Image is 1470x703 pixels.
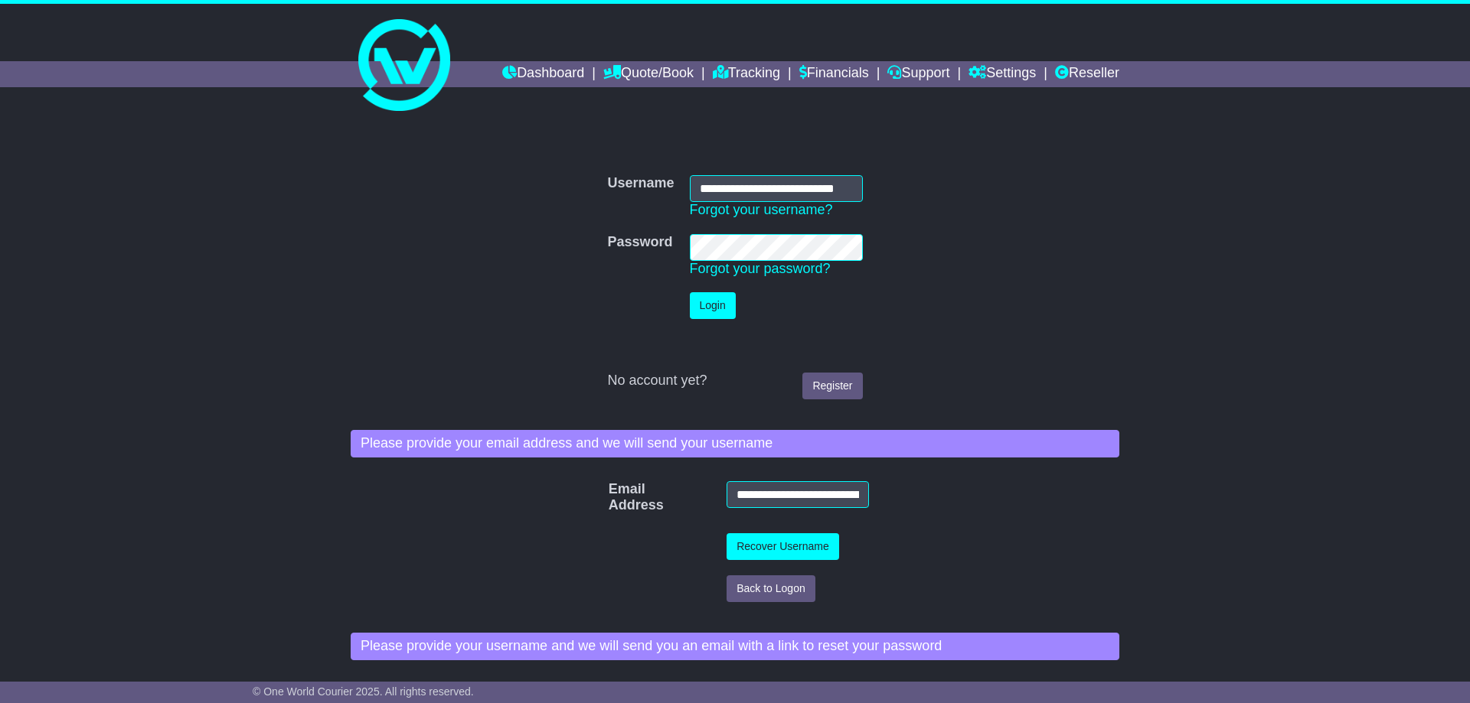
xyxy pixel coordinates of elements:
a: Settings [969,61,1036,87]
a: Support [887,61,949,87]
button: Recover Username [727,533,839,560]
div: Please provide your username and we will send you an email with a link to reset your password [351,633,1119,660]
label: Password [607,234,672,251]
a: Forgot your username? [690,202,833,217]
a: Financials [799,61,869,87]
label: Email Address [601,481,629,514]
a: Forgot your password? [690,261,831,276]
a: Reseller [1055,61,1119,87]
a: Register [802,373,862,399]
div: Please provide your email address and we will send your username [351,430,1119,457]
button: Login [690,292,736,319]
span: © One World Courier 2025. All rights reserved. [253,685,474,698]
div: No account yet? [607,373,862,389]
a: Tracking [713,61,780,87]
button: Back to Logon [727,575,815,602]
a: Quote/Book [603,61,694,87]
a: Dashboard [502,61,584,87]
label: Username [607,175,674,192]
